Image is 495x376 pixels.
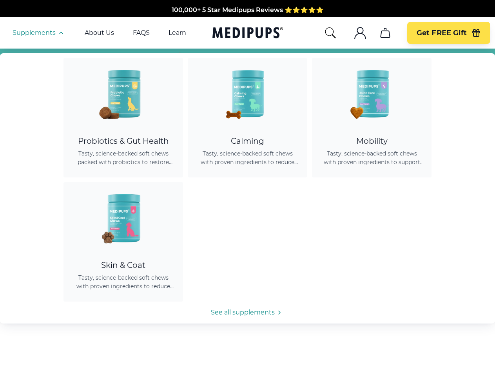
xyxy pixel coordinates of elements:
span: 100,000+ 5 Star Medipups Reviews ⭐️⭐️⭐️⭐️⭐️ [172,5,324,13]
span: Get FREE Gift [417,29,467,38]
button: Get FREE Gift [407,22,490,44]
div: Probiotics & Gut Health [73,136,174,146]
a: Joint Care Chews - MedipupsMobilityTasty, science-backed soft chews with proven ingredients to su... [312,58,432,177]
img: Calming Dog Chews - Medipups [212,58,283,128]
span: Tasty, science-backed soft chews with proven ingredients to reduce shedding, promote healthy skin... [73,273,174,291]
img: Skin & Coat Chews - Medipups [88,182,159,253]
span: Supplements [13,29,56,37]
span: Tasty, science-backed soft chews with proven ingredients to reduce anxiety, promote relaxation, a... [197,149,298,166]
img: Probiotic Dog Chews - Medipups [88,58,159,128]
div: Calming [197,136,298,146]
button: account [351,23,370,42]
button: Supplements [13,28,66,38]
span: Tasty, science-backed soft chews packed with probiotics to restore gut balance, ease itching, sup... [73,149,174,166]
a: About Us [85,29,114,37]
a: Medipups [212,25,283,42]
span: Made In The [GEOGRAPHIC_DATA] from domestic & globally sourced ingredients [117,15,378,22]
a: Probiotic Dog Chews - MedipupsProbiotics & Gut HealthTasty, science-backed soft chews packed with... [63,58,183,177]
a: Learn [169,29,186,37]
a: Calming Dog Chews - MedipupsCalmingTasty, science-backed soft chews with proven ingredients to re... [188,58,307,177]
button: cart [376,23,395,42]
a: Skin & Coat Chews - MedipupsSkin & CoatTasty, science-backed soft chews with proven ingredients t... [63,182,183,302]
button: search [324,27,337,39]
a: FAQS [133,29,150,37]
span: Tasty, science-backed soft chews with proven ingredients to support joint health, improve mobilit... [321,149,422,166]
img: Joint Care Chews - Medipups [337,58,407,128]
div: Mobility [321,136,422,146]
div: Skin & Coat [73,260,174,270]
